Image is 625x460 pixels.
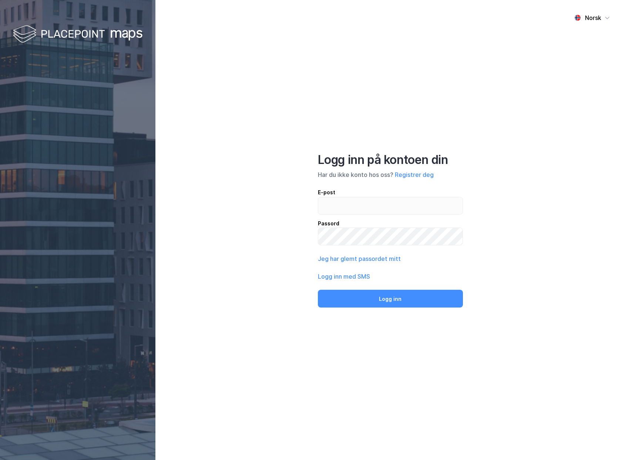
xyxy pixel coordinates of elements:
[395,170,434,179] button: Registrer deg
[318,170,463,179] div: Har du ikke konto hos oss?
[318,188,463,197] div: E-post
[318,254,401,263] button: Jeg har glemt passordet mitt
[13,24,142,46] img: logo-white.f07954bde2210d2a523dddb988cd2aa7.svg
[585,13,601,22] div: Norsk
[318,152,463,167] div: Logg inn på kontoen din
[318,272,370,281] button: Logg inn med SMS
[318,290,463,308] button: Logg inn
[318,219,463,228] div: Passord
